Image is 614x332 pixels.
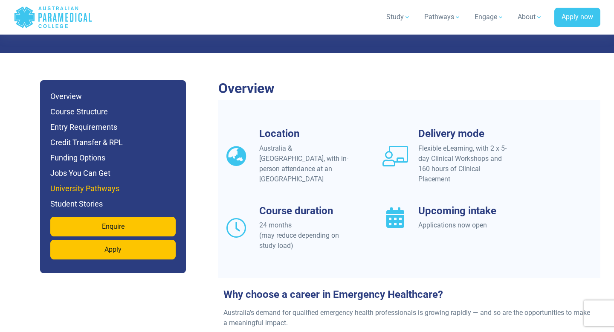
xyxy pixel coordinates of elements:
div: Applications now open [418,220,511,230]
a: Engage [469,5,509,29]
div: Australia & [GEOGRAPHIC_DATA], with in-person attendance at an [GEOGRAPHIC_DATA] [259,143,352,184]
a: Pathways [419,5,466,29]
a: About [513,5,547,29]
a: Apply now [554,8,600,27]
h6: Credit Transfer & RPL [50,137,176,149]
a: Australian Paramedical College [14,3,93,31]
h3: Why choose a career in Emergency Healthcare? [218,288,600,301]
h6: Entry Requirements [50,121,176,133]
h6: Student Stories [50,198,176,210]
h3: Location [259,128,352,140]
h6: University Pathways [50,183,176,195]
a: Enquire [50,217,176,236]
p: Australia’s demand for qualified emergency health professionals is growing rapidly — and so are t... [223,308,595,328]
h3: Delivery mode [418,128,511,140]
div: Flexible eLearning, with 2 x 5-day Clinical Workshops and 160 hours of Clinical Placement [418,143,511,184]
a: Apply [50,240,176,259]
h6: Course Structure [50,106,176,118]
div: 24 months (may reduce depending on study load) [259,220,352,251]
h6: Funding Options [50,152,176,164]
h2: Overview [218,80,600,96]
h3: Upcoming intake [418,205,511,217]
h6: Overview [50,90,176,102]
h6: Jobs You Can Get [50,167,176,179]
h3: Course duration [259,205,352,217]
a: Study [381,5,416,29]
